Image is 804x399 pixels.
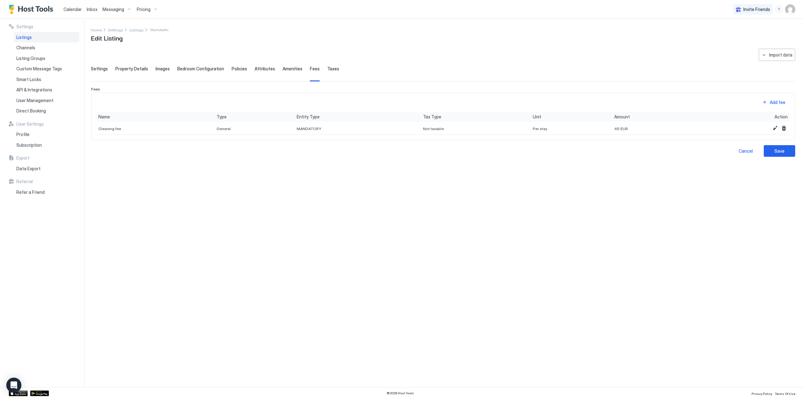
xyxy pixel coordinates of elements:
[533,126,547,131] span: Per stay
[283,66,302,72] span: Amenities
[764,145,795,157] button: Save
[16,24,33,30] span: Settings
[16,189,45,195] span: Refer a Friend
[771,124,779,132] button: Edit
[533,114,541,120] span: Unit
[102,7,124,12] span: Messaging
[129,26,144,33] div: Breadcrumb
[91,26,102,33] div: Breadcrumb
[387,391,414,395] span: © 2025 Host Tools
[63,6,82,13] a: Calendar
[91,26,102,33] a: Home
[310,66,320,72] span: Fees
[774,148,785,154] div: Save
[614,114,630,120] span: Amount
[16,166,41,172] span: Data Export
[16,56,45,61] span: Listing Groups
[614,126,628,131] span: 45 EUR
[9,5,56,14] a: Host Tools Logo
[16,66,62,72] span: Custom Message Tags
[752,392,772,396] span: Privacy Policy
[14,53,79,64] a: Listing Groups
[14,187,79,198] a: Refer a Friend
[129,26,144,33] a: Listings
[780,124,788,132] button: Delete
[14,63,79,74] a: Custom Message Tags
[91,87,100,91] span: Fees
[108,26,123,33] div: Breadcrumb
[14,32,79,43] a: Listings
[16,108,46,114] span: Direct Booking
[16,87,52,93] span: API & Integrations
[297,126,321,131] span: MANDATORY
[730,145,761,157] button: Cancel
[16,179,33,184] span: Referral
[14,74,79,85] a: Smart Locks
[16,98,53,103] span: User Management
[156,66,170,72] span: Images
[297,114,320,120] span: Entity Type
[91,33,123,42] span: Edit Listing
[785,4,795,14] div: User profile
[115,66,148,72] span: Property Details
[30,391,49,396] a: Google Play Store
[16,132,30,137] span: Profile
[14,140,79,150] a: Subscription
[63,7,82,12] span: Calendar
[6,378,21,393] div: Open Intercom Messenger
[327,66,339,72] span: Taxes
[775,6,783,13] div: menu
[98,126,121,131] span: Cleaning fee
[255,66,275,72] span: Attributes
[14,95,79,106] a: User Management
[774,114,788,120] span: Action
[87,7,97,12] span: Inbox
[758,98,790,107] button: Add fee
[743,7,770,12] span: Invite Friends
[137,7,151,12] span: Pricing
[16,121,44,127] span: User Settings
[759,49,795,61] button: Import data
[98,114,110,120] span: Name
[91,28,102,32] span: Home
[16,45,35,51] span: Channels
[14,106,79,116] a: Direct Booking
[16,35,32,40] span: Listings
[752,390,772,396] a: Privacy Policy
[14,42,79,53] a: Channels
[129,28,144,32] span: Listings
[108,26,123,33] a: Settings
[16,142,42,148] span: Subscription
[108,28,123,32] span: Settings
[770,99,785,106] div: Add fee
[423,114,441,120] span: Tax Type
[232,66,247,72] span: Policies
[150,27,168,32] span: Breadcrumb
[739,148,753,154] div: Cancel
[217,126,231,131] span: General
[217,114,227,120] span: Type
[769,52,792,58] div: Import data
[423,126,444,131] span: Not taxable
[87,6,97,13] a: Inbox
[9,391,28,396] a: App Store
[177,66,224,72] span: Bedroom Configuration
[14,129,79,140] a: Profile
[16,155,30,161] span: Export
[91,66,108,72] span: Settings
[16,77,41,82] span: Smart Locks
[775,390,795,396] a: Terms Of Use
[14,85,79,95] a: API & Integrations
[14,163,79,174] a: Data Export
[775,392,795,396] span: Terms Of Use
